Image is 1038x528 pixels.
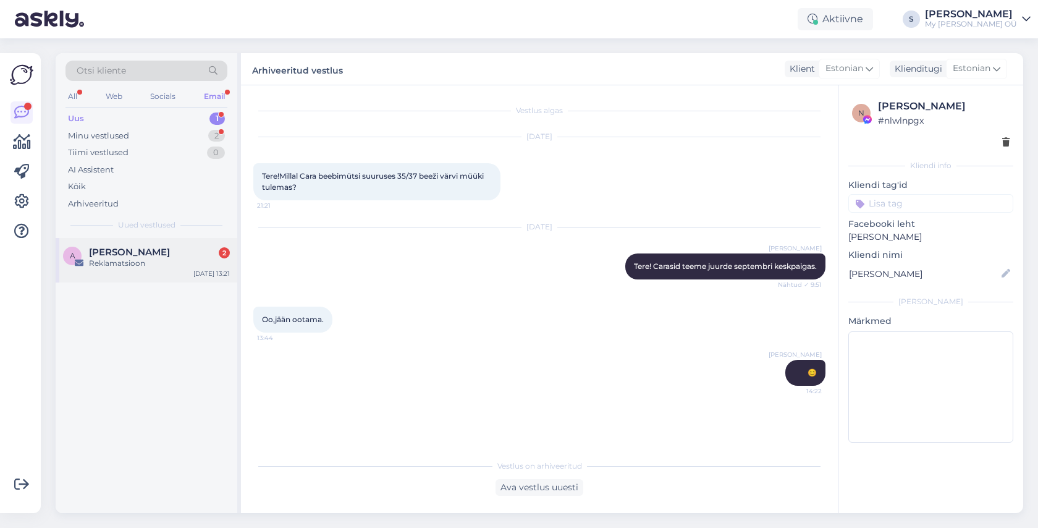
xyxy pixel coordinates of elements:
[785,62,815,75] div: Klient
[848,315,1013,328] p: Märkmed
[65,88,80,104] div: All
[77,64,126,77] span: Otsi kliente
[10,63,33,87] img: Askly Logo
[808,368,817,377] span: 😊
[70,251,75,260] span: A
[925,19,1017,29] div: My [PERSON_NAME] OÜ
[257,201,303,210] span: 21:21
[775,386,822,396] span: 14:22
[848,160,1013,171] div: Kliendi info
[798,8,873,30] div: Aktiivne
[890,62,942,75] div: Klienditugi
[89,258,230,269] div: Reklamatsioon
[68,130,129,142] div: Minu vestlused
[118,219,175,231] span: Uued vestlused
[262,171,486,192] span: Tere!Millal Cara beebimütsi suuruses 35/37 beeži värvi müüki tulemas?
[253,221,825,232] div: [DATE]
[193,269,230,278] div: [DATE] 13:21
[209,113,225,125] div: 1
[253,131,825,142] div: [DATE]
[858,108,864,117] span: n
[848,249,1013,262] p: Kliendi nimi
[925,9,1017,19] div: [PERSON_NAME]
[848,179,1013,192] p: Kliendi tag'id
[848,296,1013,307] div: [PERSON_NAME]
[848,231,1013,244] p: [PERSON_NAME]
[878,114,1010,127] div: # nlwlnpgx
[103,88,125,104] div: Web
[252,61,343,77] label: Arhiveeritud vestlus
[497,461,582,472] span: Vestlus on arhiveeritud
[262,315,324,324] span: Oo,jään ootama.
[68,147,129,159] div: Tiimi vestlused
[219,247,230,258] div: 2
[148,88,178,104] div: Socials
[953,62,990,75] span: Estonian
[68,113,84,125] div: Uus
[848,218,1013,231] p: Facebooki leht
[925,9,1031,29] a: [PERSON_NAME]My [PERSON_NAME] OÜ
[68,164,114,176] div: AI Assistent
[634,262,817,271] span: Tere! Carasid teeme juurde septembri keskpaigas.
[769,244,822,253] span: [PERSON_NAME]
[201,88,227,104] div: Email
[68,181,86,193] div: Kõik
[89,247,170,258] span: Alla K.
[207,147,225,159] div: 0
[769,350,822,359] span: [PERSON_NAME]
[68,198,119,210] div: Arhiveeritud
[257,333,303,343] span: 13:44
[208,130,225,142] div: 2
[878,99,1010,114] div: [PERSON_NAME]
[848,194,1013,213] input: Lisa tag
[775,280,822,289] span: Nähtud ✓ 9:51
[849,267,999,281] input: Lisa nimi
[253,105,825,116] div: Vestlus algas
[825,62,863,75] span: Estonian
[496,479,583,496] div: Ava vestlus uuesti
[903,11,920,28] div: S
